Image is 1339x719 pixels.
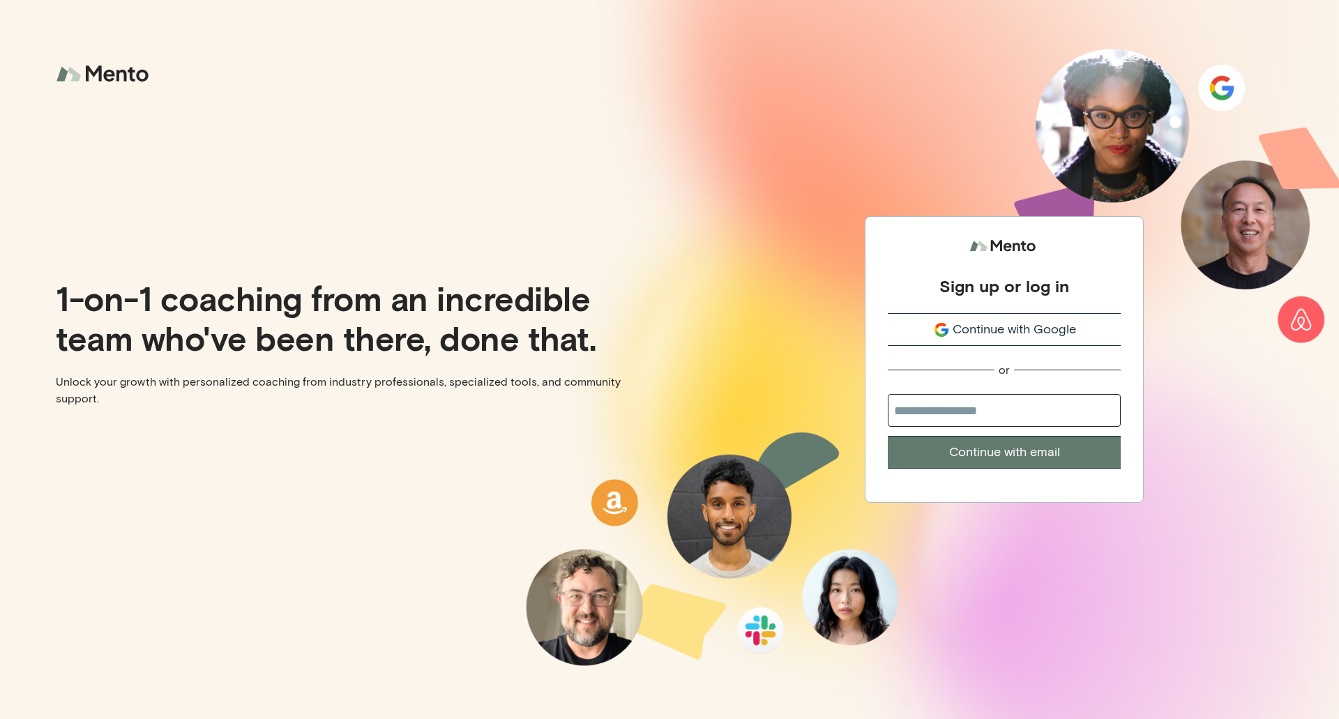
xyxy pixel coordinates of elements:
[939,275,1069,296] div: Sign up or log in
[888,436,1121,469] button: Continue with email
[953,320,1076,339] span: Continue with Google
[999,363,1010,377] div: or
[888,313,1121,346] button: Continue with Google
[56,374,658,407] p: Unlock your growth with personalized coaching from industry professionals, specialized tools, and...
[56,278,658,356] p: 1-on-1 coaching from an incredible team who've been there, done that.
[56,56,153,93] img: logo
[969,234,1039,259] img: logo.svg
